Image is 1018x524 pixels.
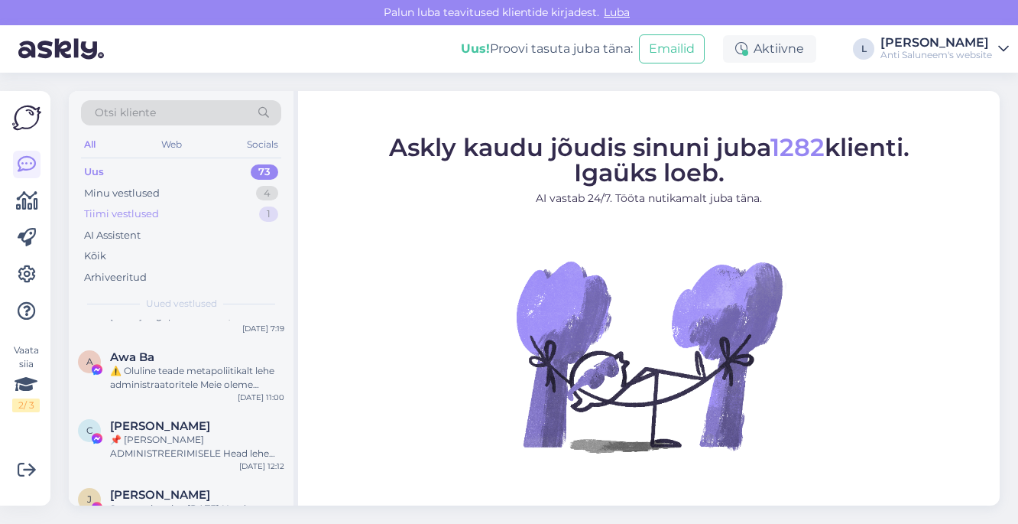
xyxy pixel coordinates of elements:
[84,164,104,180] div: Uus
[511,218,786,493] img: No Chat active
[12,103,41,132] img: Askly Logo
[12,399,40,412] div: 2 / 3
[84,186,160,201] div: Minu vestlused
[81,135,99,155] div: All
[110,364,284,392] div: ⚠️ Oluline teade metapoliitikalt lehe administraatoritele Meie oleme metapoliitika tugimeeskond. ...
[853,38,874,60] div: L
[639,34,705,63] button: Emailid
[770,132,825,161] span: 1282
[110,488,210,502] span: Jordi Priego Reies
[86,356,93,367] span: A
[84,228,141,243] div: AI Assistent
[84,207,159,222] div: Tiimi vestlused
[84,249,106,264] div: Kõik
[251,164,278,180] div: 73
[87,493,92,505] span: J
[110,419,210,433] span: Carmen Palacios
[389,190,909,206] p: AI vastab 24/7. Tööta nutikamalt juba täna.
[110,350,154,364] span: Awa Ba
[242,323,284,334] div: [DATE] 7:19
[259,207,278,222] div: 1
[86,425,93,436] span: C
[723,35,816,63] div: Aktiivne
[110,433,284,461] div: 📌 [PERSON_NAME] ADMINISTREERIMISELE Head lehe administraatorid Regulaarse ülevaatuse ja hindamise...
[256,186,278,201] div: 4
[880,37,992,49] div: [PERSON_NAME]
[12,343,40,412] div: Vaata siia
[244,135,281,155] div: Socials
[880,37,1009,61] a: [PERSON_NAME]Anti Saluneem's website
[158,135,185,155] div: Web
[95,105,156,121] span: Otsi kliente
[461,40,633,58] div: Proovi tasuta juba täna:
[239,461,284,472] div: [DATE] 12:12
[146,297,217,311] span: Uued vestlused
[880,49,992,61] div: Anti Saluneem's website
[238,392,284,403] div: [DATE] 11:00
[599,5,634,19] span: Luba
[461,41,490,56] b: Uus!
[84,270,147,285] div: Arhiveeritud
[389,132,909,187] span: Askly kaudu jõudis sinuni juba klienti. Igaüks loeb.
